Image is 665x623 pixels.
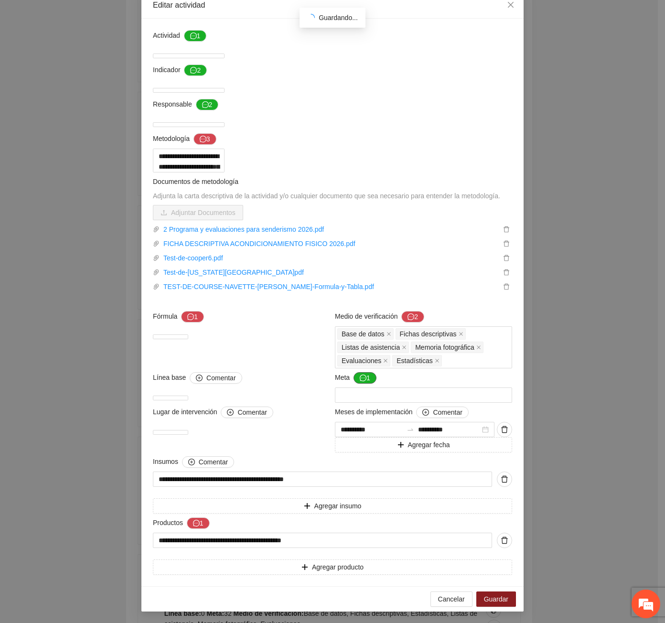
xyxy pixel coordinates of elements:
button: Meta [354,372,376,384]
span: Línea base [153,372,242,384]
span: Listas de asistencia [342,342,400,353]
button: delete [501,238,512,249]
button: Actividad [184,30,207,42]
span: Meses de implementación [335,407,469,418]
span: paper-clip [153,283,160,290]
span: to [407,426,414,433]
button: Lugar de intervención [221,407,273,418]
span: Memoria fotográfica [415,342,474,353]
a: Test-de-[US_STATE][GEOGRAPHIC_DATA]pdf [160,267,501,278]
span: Comentar [237,407,267,418]
span: Adjunta la carta descriptiva de la actividad y/o cualquier documento que sea necesario para enten... [153,192,500,200]
button: Indicador [184,64,207,76]
span: Fichas descriptivas [400,329,457,339]
div: Minimizar ventana de chat en vivo [157,5,180,28]
span: Guardar [484,594,508,604]
span: Estamos en línea. [55,128,132,224]
span: Estadísticas [397,355,432,366]
span: Medio de verificación [335,311,424,322]
span: close [507,1,515,9]
button: delete [497,472,512,487]
span: Memoria fotográfica [411,342,483,353]
button: Fórmula [181,311,204,322]
span: message [187,313,194,321]
span: Agregar insumo [314,501,362,511]
button: delete [497,422,512,437]
a: TEST-DE-COURSE-NAVETTE-[PERSON_NAME]-Formula-y-Tabla.pdf [160,281,501,292]
span: plus-circle [422,409,429,417]
span: uploadAdjuntar Documentos [153,209,243,216]
a: 2 Programa y evaluaciones para senderismo 2026.pdf [160,224,501,235]
span: plus-circle [196,375,203,382]
span: Indicador [153,64,207,76]
button: Guardar [476,591,516,607]
button: delete [501,224,512,235]
span: paper-clip [153,226,160,233]
span: paper-clip [153,269,160,276]
button: Meses de implementación [416,407,468,418]
span: Actividad [153,30,206,42]
span: message [190,32,197,40]
span: delete [497,475,512,483]
span: Cancelar [438,594,465,604]
span: Base de datos [337,328,394,340]
button: delete [501,281,512,292]
span: plus [397,441,404,449]
span: Agregar producto [312,562,364,572]
span: delete [497,426,512,433]
span: close [386,332,391,336]
button: Productos [187,517,210,529]
button: plusAgregar producto [153,559,512,575]
span: plus-circle [188,459,195,466]
span: plus [304,503,311,510]
span: message [408,313,414,321]
span: plus [301,564,308,571]
span: delete [501,255,512,261]
button: delete [501,267,512,278]
span: plus-circle [227,409,234,417]
button: Responsable [196,99,219,110]
span: close [435,358,440,363]
button: Medio de verificación [401,311,424,322]
span: Insumos [153,456,234,468]
span: Evaluaciones [342,355,381,366]
span: Agregar fecha [408,440,450,450]
span: Comentar [199,457,228,467]
span: Meta [335,372,376,384]
span: Base de datos [342,329,385,339]
a: Test-de-cooper6.pdf [160,253,501,263]
button: Metodología [193,133,216,145]
span: paper-clip [153,255,160,261]
span: Listas de asistencia [337,342,409,353]
span: Comentar [433,407,462,418]
span: Comentar [206,373,236,383]
span: message [360,375,366,382]
span: Fichas descriptivas [396,328,466,340]
span: Metodología [153,133,216,145]
div: Chatee con nosotros ahora [50,49,161,61]
span: swap-right [407,426,414,433]
span: close [459,332,463,336]
button: Línea base [190,372,242,384]
span: delete [501,226,512,233]
span: delete [501,283,512,290]
span: paper-clip [153,240,160,247]
button: uploadAdjuntar Documentos [153,205,243,220]
a: FICHA DESCRIPTIVA ACONDICIONAMIENTO FISICO 2026.pdf [160,238,501,249]
button: Insumos [182,456,234,468]
span: Guardando... [319,14,358,21]
button: delete [501,253,512,263]
span: message [200,136,206,143]
span: loading [307,14,315,21]
span: close [402,345,407,350]
span: delete [497,537,512,544]
span: Estadísticas [392,355,441,366]
button: plusAgregar fecha [335,437,512,452]
span: delete [501,240,512,247]
span: Fórmula [153,311,204,322]
button: delete [497,533,512,548]
span: Evaluaciones [337,355,390,366]
span: Productos [153,517,210,529]
textarea: Escriba su mensaje y pulse “Intro” [5,261,182,294]
button: Cancelar [430,591,472,607]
